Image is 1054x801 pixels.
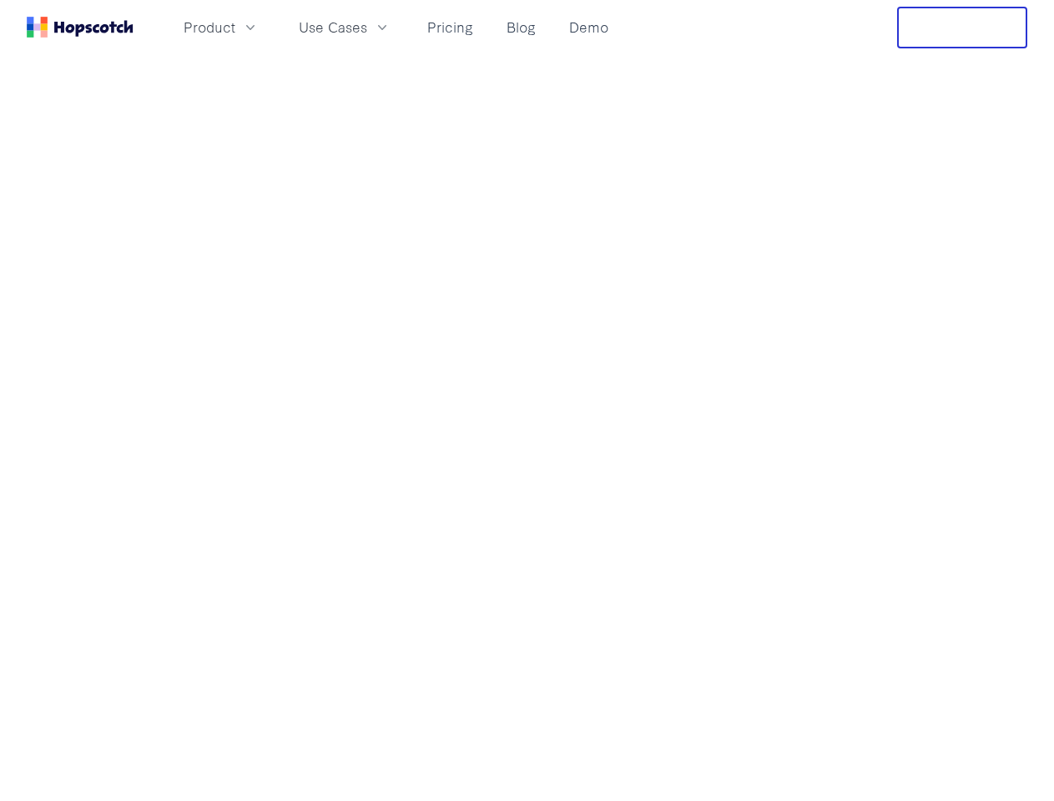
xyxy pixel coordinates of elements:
[299,17,367,38] span: Use Cases
[421,13,480,41] a: Pricing
[27,529,45,548] strong: 4.8
[27,348,527,406] p: Educate users about your product and guide them to becoming successful customers.
[189,439,350,494] button: Book a demo
[174,13,269,41] button: Product
[27,17,134,38] a: Home
[289,13,401,41] button: Use Cases
[27,138,527,330] h1: Convert more trials with interactive product tours
[27,529,139,550] div: / 5 stars on G2
[184,17,235,38] span: Product
[500,13,542,41] a: Blog
[897,7,1027,48] button: Free Trial
[562,13,615,41] a: Demo
[27,439,162,494] button: Show me!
